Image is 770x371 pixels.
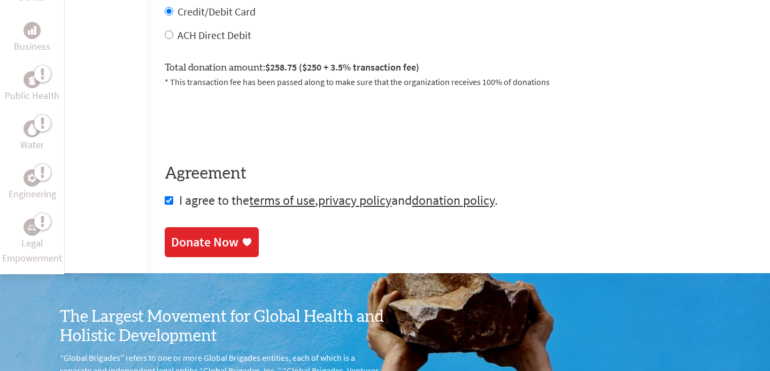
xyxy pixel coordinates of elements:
div: Public Health [24,71,41,88]
a: EngineeringEngineering [9,169,56,202]
img: Public Health [28,74,36,85]
a: Donate Now [165,227,259,257]
img: Engineering [28,174,36,182]
p: * This transaction fee has been passed along to make sure that the organization receives 100% of ... [165,75,753,88]
img: Water [28,123,36,135]
a: donation policy [412,192,495,208]
span: $258.75 ($250 + 3.5% transaction fee) [265,61,419,73]
img: Legal Empowerment [28,224,36,230]
p: Public Health [5,88,59,103]
label: Credit/Debit Card [178,5,256,18]
a: BusinessBusiness [14,22,50,54]
h3: The Largest Movement for Global Health and Holistic Development [60,307,385,346]
div: Water [24,120,41,137]
label: Total donation amount: [165,60,419,75]
div: Donate Now [171,234,238,251]
p: Engineering [9,187,56,202]
label: ACH Direct Debit [178,28,251,42]
p: Water [20,137,44,152]
div: Engineering [24,169,41,187]
a: privacy policy [318,192,391,208]
a: Legal EmpowermentLegal Empowerment [2,219,62,266]
span: I agree to the , and . [179,192,498,208]
a: WaterWater [20,120,44,152]
div: Legal Empowerment [24,219,41,236]
p: Business [14,39,50,54]
img: Business [28,26,36,35]
a: Public HealthPublic Health [5,71,59,103]
div: Business [24,22,41,39]
a: terms of use [249,192,315,208]
p: Legal Empowerment [2,236,62,266]
h4: Agreement [165,164,753,183]
iframe: reCAPTCHA [165,101,327,143]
